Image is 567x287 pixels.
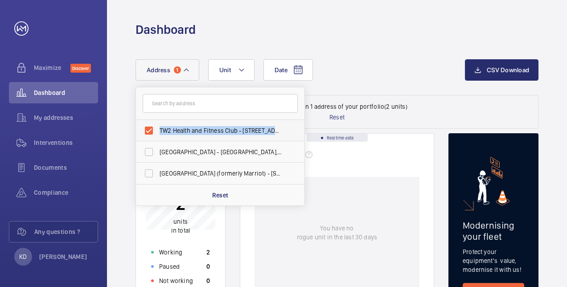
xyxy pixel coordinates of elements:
p: You have no rogue unit in the last 30 days [297,224,377,242]
span: Any questions ? [34,227,98,236]
p: Reset [212,191,229,200]
p: Data filtered on 1 address of your portfolio (2 units) [267,102,407,111]
span: Address [147,66,170,74]
span: Documents [34,163,98,172]
p: Not working [159,276,193,285]
img: marketing-card.svg [477,157,510,205]
span: TW2 Health and Fitness Club - [STREET_ADDRESS][PERSON_NAME] [160,126,282,135]
p: 0 [206,262,210,271]
p: Paused [159,262,180,271]
span: [GEOGRAPHIC_DATA] - [GEOGRAPHIC_DATA], [GEOGRAPHIC_DATA] 7BA [160,148,282,156]
p: 2 [206,248,210,257]
p: [PERSON_NAME] [39,252,87,261]
span: units [173,218,188,225]
h2: Modernising your fleet [463,220,524,242]
span: Dashboard [34,88,98,97]
p: Protect your equipment's value, modernise it with us! [463,247,524,274]
p: KD [19,252,27,261]
span: Discover [70,64,91,73]
input: Search by address [143,94,298,113]
span: Interventions [34,138,98,147]
button: Unit [208,59,255,81]
span: 1 [174,66,181,74]
span: Date [275,66,288,74]
button: CSV Download [465,59,538,81]
p: Reset [329,113,345,122]
span: My addresses [34,113,98,122]
p: 0 [206,276,210,285]
span: Maximize [34,63,70,72]
h1: Dashboard [136,21,196,38]
div: Real time data [307,134,368,142]
span: Compliance [34,188,98,197]
p: Working [159,248,182,257]
button: Address1 [136,59,199,81]
span: CSV Download [487,66,529,74]
span: [GEOGRAPHIC_DATA] (formerly Marriot) - [STREET_ADDRESS][PERSON_NAME] [160,169,282,178]
p: in total [171,217,190,235]
span: Unit [219,66,231,74]
button: Date [263,59,313,81]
